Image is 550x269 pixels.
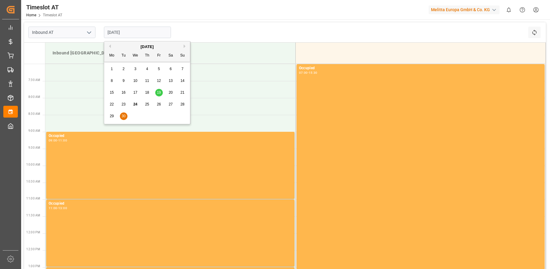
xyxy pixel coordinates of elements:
[104,44,190,50] div: [DATE]
[123,79,125,83] span: 9
[155,77,163,85] div: Choose Friday, September 12th, 2025
[132,52,139,60] div: We
[26,197,40,200] span: 11:00 AM
[145,79,149,83] span: 11
[26,3,62,12] div: Timeslot AT
[108,112,116,120] div: Choose Monday, September 29th, 2025
[26,163,40,166] span: 10:00 AM
[120,52,127,60] div: Tu
[179,52,186,60] div: Su
[516,3,529,17] button: Help Center
[502,3,516,17] button: show 0 new notifications
[111,79,113,83] span: 8
[155,101,163,108] div: Choose Friday, September 26th, 2025
[28,95,40,99] span: 8:00 AM
[429,4,502,15] button: Melitta Europa GmbH & Co. KG
[120,101,127,108] div: Choose Tuesday, September 23rd, 2025
[155,65,163,73] div: Choose Friday, September 5th, 2025
[167,89,175,96] div: Choose Saturday, September 20th, 2025
[49,133,292,139] div: Occupied
[108,101,116,108] div: Choose Monday, September 22nd, 2025
[132,65,139,73] div: Choose Wednesday, September 3rd, 2025
[180,102,184,106] span: 28
[299,65,542,71] div: Occupied
[132,77,139,85] div: Choose Wednesday, September 10th, 2025
[180,90,184,95] span: 21
[111,67,113,71] span: 1
[108,65,116,73] div: Choose Monday, September 1st, 2025
[170,67,172,71] span: 6
[110,90,114,95] span: 15
[58,139,67,142] div: 11:00
[182,67,184,71] span: 7
[108,89,116,96] div: Choose Monday, September 15th, 2025
[50,47,291,59] div: Inbound [GEOGRAPHIC_DATA]
[179,101,186,108] div: Choose Sunday, September 28th, 2025
[49,139,57,142] div: 09:00
[143,101,151,108] div: Choose Thursday, September 25th, 2025
[104,27,171,38] input: DD-MM-YYYY
[121,102,125,106] span: 23
[108,77,116,85] div: Choose Monday, September 8th, 2025
[28,78,40,82] span: 7:30 AM
[143,52,151,60] div: Th
[107,44,111,48] button: Previous Month
[26,214,40,217] span: 11:30 AM
[26,180,40,183] span: 10:30 AM
[106,63,188,122] div: month 2025-09
[169,102,172,106] span: 27
[132,101,139,108] div: Choose Wednesday, September 24th, 2025
[84,28,93,37] button: open menu
[123,67,125,71] span: 2
[28,112,40,115] span: 8:30 AM
[155,52,163,60] div: Fr
[28,146,40,149] span: 9:30 AM
[110,102,114,106] span: 22
[169,90,172,95] span: 20
[57,207,58,209] div: -
[179,77,186,85] div: Choose Sunday, September 14th, 2025
[57,139,58,142] div: -
[26,231,40,234] span: 12:00 PM
[28,264,40,268] span: 1:00 PM
[121,90,125,95] span: 16
[49,207,57,209] div: 11:00
[110,114,114,118] span: 29
[179,65,186,73] div: Choose Sunday, September 7th, 2025
[120,65,127,73] div: Choose Tuesday, September 2nd, 2025
[143,65,151,73] div: Choose Thursday, September 4th, 2025
[157,102,161,106] span: 26
[167,101,175,108] div: Choose Saturday, September 27th, 2025
[157,79,161,83] span: 12
[26,248,40,251] span: 12:30 PM
[309,71,317,74] div: 15:30
[121,114,125,118] span: 30
[120,77,127,85] div: Choose Tuesday, September 9th, 2025
[134,67,137,71] span: 3
[308,71,309,74] div: -
[429,5,500,14] div: Melitta Europa GmbH & Co. KG
[180,79,184,83] span: 14
[146,67,148,71] span: 4
[132,89,139,96] div: Choose Wednesday, September 17th, 2025
[28,129,40,132] span: 9:00 AM
[133,90,137,95] span: 17
[158,67,160,71] span: 5
[133,79,137,83] span: 10
[299,71,308,74] div: 07:00
[155,89,163,96] div: Choose Friday, September 19th, 2025
[108,52,116,60] div: Mo
[169,79,172,83] span: 13
[145,90,149,95] span: 18
[28,27,95,38] input: Type to search/select
[49,201,292,207] div: Occupied
[167,65,175,73] div: Choose Saturday, September 6th, 2025
[179,89,186,96] div: Choose Sunday, September 21st, 2025
[58,207,67,209] div: 13:00
[143,89,151,96] div: Choose Thursday, September 18th, 2025
[184,44,187,48] button: Next Month
[143,77,151,85] div: Choose Thursday, September 11th, 2025
[167,77,175,85] div: Choose Saturday, September 13th, 2025
[157,90,161,95] span: 19
[26,13,36,17] a: Home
